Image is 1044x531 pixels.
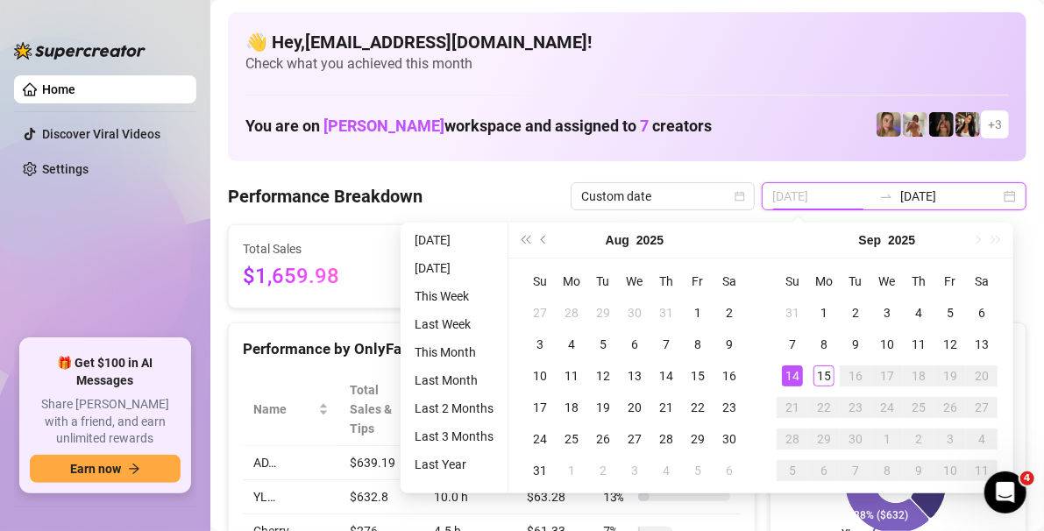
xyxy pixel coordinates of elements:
[624,365,645,386] div: 13
[719,460,740,481] div: 6
[908,428,929,450] div: 2
[840,360,871,392] td: 2025-09-16
[587,392,619,423] td: 2025-08-19
[971,428,992,450] div: 4
[561,428,582,450] div: 25
[719,397,740,418] div: 23
[940,302,961,323] div: 5
[587,360,619,392] td: 2025-08-12
[845,334,866,355] div: 9
[593,460,614,481] div: 2
[808,329,840,360] td: 2025-09-08
[871,455,903,486] td: 2025-10-08
[903,360,934,392] td: 2025-09-18
[772,187,872,206] input: Start date
[840,297,871,329] td: 2025-09-02
[808,360,840,392] td: 2025-09-15
[524,423,556,455] td: 2025-08-24
[245,117,712,136] h1: You are on workspace and assigned to creators
[624,460,645,481] div: 3
[228,184,423,209] h4: Performance Breakdown
[650,265,682,297] th: Th
[934,329,966,360] td: 2025-09-12
[845,428,866,450] div: 30
[687,397,708,418] div: 22
[408,230,501,251] li: [DATE]
[908,397,929,418] div: 25
[808,297,840,329] td: 2025-09-01
[714,455,745,486] td: 2025-09-06
[408,258,501,279] li: [DATE]
[656,428,677,450] div: 28
[714,423,745,455] td: 2025-08-30
[524,265,556,297] th: Su
[782,365,803,386] div: 14
[687,365,708,386] div: 15
[587,455,619,486] td: 2025-09-02
[350,380,399,438] span: Total Sales & Tips
[42,82,75,96] a: Home
[587,297,619,329] td: 2025-07-29
[840,455,871,486] td: 2025-10-07
[515,223,535,258] button: Last year (Control + left)
[408,426,501,447] li: Last 3 Months
[845,302,866,323] div: 2
[243,239,402,258] span: Total Sales
[561,334,582,355] div: 4
[656,397,677,418] div: 21
[934,455,966,486] td: 2025-10-10
[603,487,631,506] span: 13 %
[840,423,871,455] td: 2025-09-30
[777,297,808,329] td: 2025-08-31
[782,428,803,450] div: 28
[687,302,708,323] div: 1
[656,302,677,323] div: 31
[408,342,501,363] li: This Month
[908,302,929,323] div: 4
[877,460,898,481] div: 8
[556,265,587,297] th: Mo
[808,423,840,455] td: 2025-09-29
[813,302,834,323] div: 1
[971,334,992,355] div: 13
[529,334,550,355] div: 3
[245,30,1009,54] h4: 👋 Hey, [EMAIL_ADDRESS][DOMAIN_NAME] !
[619,455,650,486] td: 2025-09-03
[966,360,998,392] td: 2025-09-20
[714,297,745,329] td: 2025-08-02
[339,446,423,480] td: $639.19
[14,42,146,60] img: logo-BBDzfeDw.svg
[650,455,682,486] td: 2025-09-04
[408,454,501,475] li: Last Year
[245,54,1009,74] span: Check what you achieved this month
[535,223,554,258] button: Previous month (PageUp)
[30,355,181,389] span: 🎁 Get $100 in AI Messages
[903,329,934,360] td: 2025-09-11
[940,397,961,418] div: 26
[30,396,181,448] span: Share [PERSON_NAME] with a friend, and earn unlimited rewards
[719,428,740,450] div: 30
[903,392,934,423] td: 2025-09-25
[253,400,315,419] span: Name
[339,373,423,446] th: Total Sales & Tips
[934,423,966,455] td: 2025-10-03
[587,423,619,455] td: 2025-08-26
[808,392,840,423] td: 2025-09-22
[556,360,587,392] td: 2025-08-11
[682,423,714,455] td: 2025-08-29
[30,455,181,483] button: Earn nowarrow-right
[624,334,645,355] div: 6
[581,183,744,209] span: Custom date
[871,265,903,297] th: We
[966,455,998,486] td: 2025-10-11
[656,365,677,386] div: 14
[593,428,614,450] div: 26
[243,480,339,514] td: YL…
[903,423,934,455] td: 2025-10-02
[624,397,645,418] div: 20
[888,223,915,258] button: Choose a year
[877,302,898,323] div: 3
[813,428,834,450] div: 29
[871,297,903,329] td: 2025-09-03
[813,460,834,481] div: 6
